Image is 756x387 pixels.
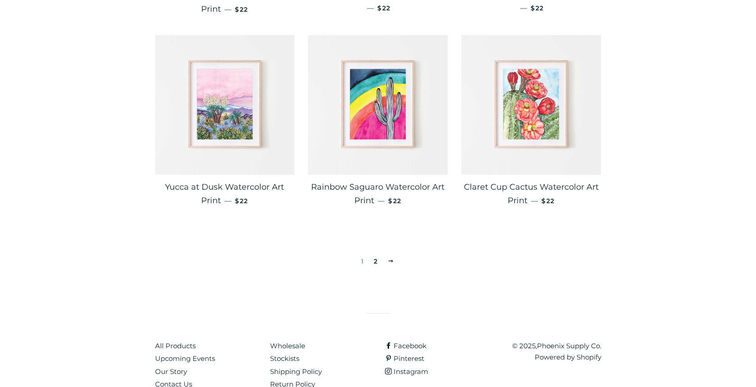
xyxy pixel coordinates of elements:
[155,341,196,350] a: All Products
[385,367,428,376] a: Instagram
[270,354,299,363] a: Stockists
[537,341,601,350] a: Phoenix Supply Co.
[308,35,448,175] img: Rainbow Saguaro Watercolor Art Print
[165,182,284,205] span: Yucca at Dusk Watercolor Art Print
[520,4,527,12] span: —
[500,341,601,363] p: © 2025,
[531,196,538,205] span: —
[270,341,305,350] a: Wholesale
[308,175,448,213] a: Rainbow Saguaro Watercolor Art Print — $22
[235,5,248,14] span: $22
[531,4,544,12] span: $22
[311,182,444,205] span: Rainbow Saguaro Watercolor Art Print
[225,5,231,14] span: —
[388,197,401,205] span: $22
[367,4,374,12] span: —
[385,354,424,363] a: Pinterest
[535,353,601,361] a: Powered by Shopify
[370,255,381,268] a: 2
[378,196,385,205] span: —
[357,255,367,268] span: 1
[464,182,599,205] span: Claret Cup Cactus Watercolor Art Print
[225,196,231,205] span: —
[155,354,215,363] a: Upcoming Events
[461,175,601,213] a: Claret Cup Cactus Watercolor Art Print — $22
[461,35,601,175] img: Claret Cup Cactus Watercolor Art Print
[235,197,248,205] span: $22
[541,197,554,205] span: $22
[385,341,426,350] a: Facebook
[377,4,390,12] span: $22
[155,35,295,175] img: Yucca at Dusk Watercolor Art Print
[155,367,187,376] a: Our Story
[270,367,322,376] a: Shipping Policy
[155,175,295,213] a: Yucca at Dusk Watercolor Art Print — $22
